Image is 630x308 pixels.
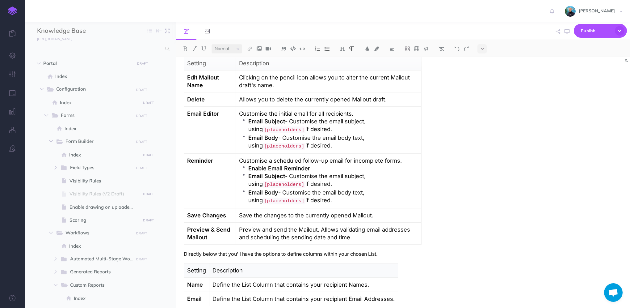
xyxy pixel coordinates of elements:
button: DRAFT [141,152,156,159]
img: Clear styles button [439,46,444,51]
img: Link button [247,46,253,51]
small: DRAFT [143,101,154,105]
strong: Email Body [248,134,278,141]
span: Index [60,99,139,106]
img: Inline code button [300,46,305,51]
p: - Customise the email body text, using if desired. [248,189,418,205]
span: Enable drawing on uploaded / captured image [69,203,139,211]
button: DRAFT [141,190,156,198]
code: [placeholders] [263,181,305,188]
small: DRAFT [136,257,147,261]
small: DRAFT [136,140,147,144]
small: DRAFT [136,88,147,92]
button: DRAFT [134,256,149,263]
button: DRAFT [134,165,149,172]
strong: Email Body [248,189,278,196]
p: Setting [187,267,206,274]
span: Forms [61,112,129,120]
img: Paragraph button [349,46,355,51]
small: [URL][DOMAIN_NAME] [37,37,72,41]
span: Automated Multi-Stage Workflows [70,255,139,263]
p: - Customise the email subject, using if desired. [248,118,418,134]
input: Search [37,43,162,54]
img: Code block button [290,46,296,51]
code: [placeholders] [263,143,305,150]
small: DRAFT [136,231,147,235]
img: Bold button [183,46,188,51]
img: Add video button [266,46,271,51]
strong: Preview & Send Mailout [187,226,232,241]
strong: Email [187,295,202,302]
small: DRAFT [143,192,154,196]
span: Visibility Rules [69,177,139,185]
img: Alignment dropdown menu button [389,46,395,51]
img: Add image button [256,46,262,51]
span: [PERSON_NAME] [576,8,618,14]
p: Preview and send the Mailout. Allows validating email addresses and scheduling the sending date a... [239,226,418,241]
button: DRAFT [141,99,156,106]
span: Custom Reports [70,281,129,289]
strong: Name [187,281,203,288]
span: Generated Reports [70,268,129,276]
button: DRAFT [134,86,149,93]
span: Workflows [65,229,129,237]
img: Create table button [414,46,419,51]
p: - Customise the email subject, using if desired. [248,172,418,189]
small: DRAFT [143,153,154,157]
img: Blockquote button [281,46,287,51]
small: DRAFT [136,114,147,118]
p: Description [212,267,395,274]
img: Ordered list button [315,46,321,51]
img: Undo [454,46,460,51]
button: DRAFT [134,112,149,119]
p: Directly below that you'll have the options to define columns within your chosen List. [184,250,422,258]
button: DRAFT [134,230,149,237]
input: Documentation Name [37,26,110,36]
p: Setting [187,59,233,67]
span: Configuration [56,85,129,93]
span: Scoring [69,216,139,224]
p: Customise a scheduled follow-up email for incomplete forms. [239,157,418,165]
img: Italic button [192,46,197,51]
a: [URL][DOMAIN_NAME] [25,36,78,42]
strong: Reminder [187,157,213,164]
strong: Email Subject [248,118,285,125]
p: Save the changes to the currently opened Mailout. [239,212,418,219]
small: DRAFT [143,218,154,222]
p: Define the List Column that contains your recipient Names. [212,281,395,289]
img: Text background color button [374,46,379,51]
small: DRAFT [137,62,148,66]
span: Index [74,295,139,302]
span: Visibility Rules (V2 Draft) [69,190,139,198]
img: logo-mark.svg [8,6,17,15]
strong: Edit Mailout Name [187,74,220,88]
div: Open chat [604,283,623,302]
span: Field Types [70,164,129,172]
button: DRAFT [135,60,150,67]
button: DRAFT [134,138,149,145]
p: - Customise the email body text, using if desired. [248,134,418,150]
img: Text color button [364,46,370,51]
img: Callout dropdown menu button [423,46,429,51]
strong: Email Subject [248,173,285,179]
button: Publish [574,24,627,38]
img: Unordered list button [324,46,330,51]
p: Allows you to delete the currently opened Mailout draft. [239,96,418,103]
p: Description [239,59,418,67]
code: [placeholders] [263,198,305,204]
strong: Enable Email Reminder [248,165,310,172]
img: Redo [464,46,469,51]
strong: Delete [187,96,205,103]
code: [placeholders] [263,126,305,133]
span: Index [55,73,139,80]
small: DRAFT [136,166,147,170]
button: DRAFT [141,217,156,224]
p: Customise the initial email for all recipients. [239,110,418,118]
p: Define the List Column that contains your recipient Email Addresses. [212,295,395,303]
p: Clicking on the pencil icon allows you to alter the current Mailout draft's name. [239,74,418,89]
strong: Save Changes [187,212,226,219]
span: Index [69,242,139,250]
span: Index [69,151,139,159]
strong: Email Editor [187,110,219,117]
span: Index [65,125,139,132]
